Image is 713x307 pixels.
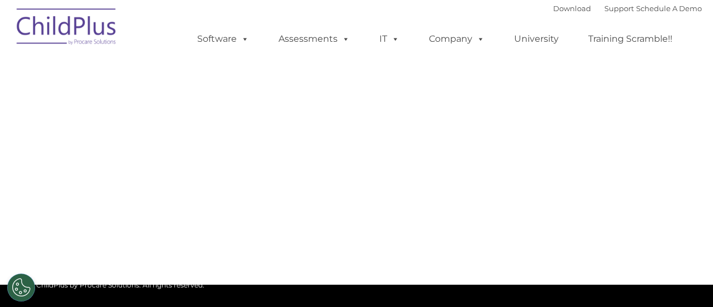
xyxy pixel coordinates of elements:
a: Company [418,28,496,50]
a: Download [553,4,591,13]
a: Assessments [267,28,361,50]
a: Schedule A Demo [636,4,702,13]
a: IT [368,28,411,50]
img: ChildPlus by Procare Solutions [11,1,123,56]
a: Support [604,4,634,13]
font: | [553,4,702,13]
a: Software [186,28,260,50]
button: Cookies Settings [7,274,35,301]
a: Training Scramble!! [577,28,683,50]
span: © 2025 ChildPlus by Procare Solutions. All rights reserved. [11,281,204,289]
a: University [503,28,570,50]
